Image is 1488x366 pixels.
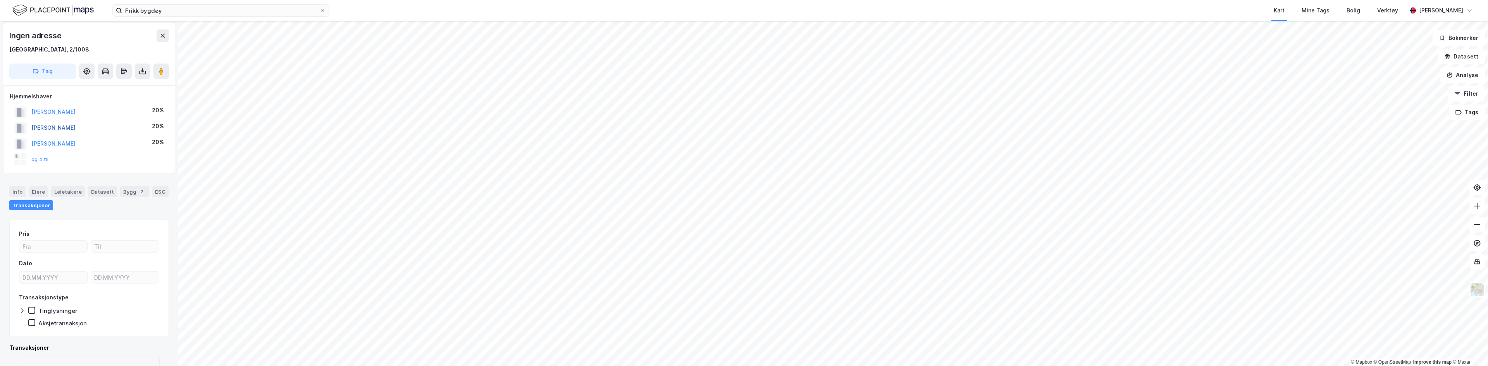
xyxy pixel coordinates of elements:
img: logo.f888ab2527a4732fd821a326f86c7f29.svg [12,3,94,17]
div: Kart [1274,6,1285,15]
div: Datasett [88,186,117,197]
iframe: Chat Widget [1449,329,1488,366]
div: 20% [152,122,164,131]
div: Ingen adresse [9,29,63,42]
div: Verktøy [1377,6,1398,15]
input: Til [91,241,159,252]
button: Tag [9,64,76,79]
button: Filter [1448,86,1485,101]
button: Datasett [1438,49,1485,64]
div: Dato [19,259,32,268]
div: Eiere [29,186,48,197]
div: [GEOGRAPHIC_DATA], 2/1008 [9,45,89,54]
button: Tags [1449,105,1485,120]
button: Analyse [1440,67,1485,83]
div: 20% [152,106,164,115]
button: Bokmerker [1433,30,1485,46]
div: Transaksjoner [9,200,53,210]
div: [PERSON_NAME] [1419,6,1463,15]
div: ESG [152,186,169,197]
input: Søk på adresse, matrikkel, gårdeiere, leietakere eller personer [122,5,320,16]
img: Z [1470,282,1485,297]
div: Info [9,186,26,197]
div: Leietakere [51,186,85,197]
div: Bolig [1347,6,1360,15]
div: Bygg [120,186,149,197]
input: DD.MM.YYYY [19,271,87,283]
div: 2 [138,188,146,196]
input: DD.MM.YYYY [91,271,159,283]
div: Aksjetransaksjon [38,320,87,327]
div: Transaksjoner [9,343,169,352]
a: Improve this map [1413,359,1452,365]
div: Kontrollprogram for chat [1449,329,1488,366]
div: Hjemmelshaver [10,92,169,101]
div: 20% [152,137,164,147]
div: Transaksjonstype [19,293,69,302]
div: Mine Tags [1302,6,1330,15]
div: Pris [19,229,29,239]
a: Mapbox [1351,359,1372,365]
input: Fra [19,241,87,252]
a: OpenStreetMap [1374,359,1411,365]
div: Tinglysninger [38,307,77,314]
